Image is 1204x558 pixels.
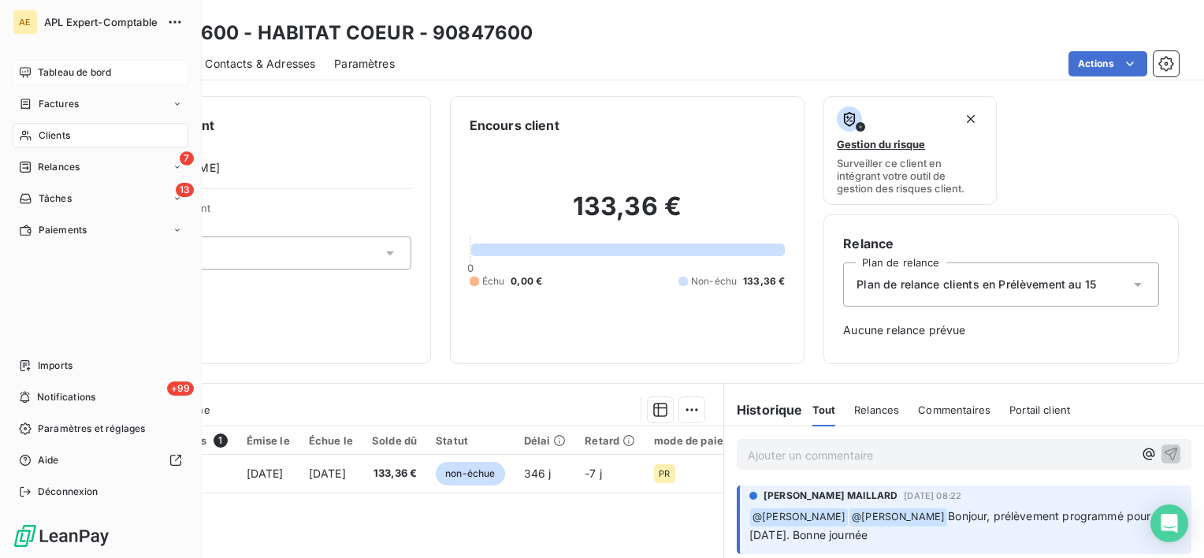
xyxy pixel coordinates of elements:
span: Tableau de bord [38,65,111,80]
div: Délai [524,434,567,447]
span: Gestion du risque [837,138,925,151]
span: Paramètres et réglages [38,422,145,436]
div: Statut [436,434,504,447]
span: @ [PERSON_NAME] [849,508,947,526]
img: Logo LeanPay [13,523,110,549]
h6: Historique [724,400,803,419]
span: Paiements [39,223,87,237]
h6: Encours client [470,116,559,135]
button: Gestion du risqueSurveiller ce client en intégrant votre outil de gestion des risques client. [823,96,996,205]
span: Plan de relance clients en Prélèvement au 15 [857,277,1096,292]
div: AE [13,9,38,35]
span: 0 [467,262,474,274]
div: Émise le [247,434,290,447]
span: [DATE] 08:22 [904,491,961,500]
h3: 90847600 - HABITAT COEUR - 90847600 [139,19,533,47]
span: [DATE] [247,467,284,480]
span: Notifications [37,390,95,404]
span: 13 [176,183,194,197]
span: 133,36 € [743,274,785,288]
span: [PERSON_NAME] MAILLARD [764,489,897,503]
span: PR [659,469,670,478]
span: 133,36 € [372,466,417,482]
div: Solde dû [372,434,417,447]
span: Portail client [1009,404,1070,416]
span: Déconnexion [38,485,98,499]
span: @ [PERSON_NAME] [750,508,848,526]
span: Factures [39,97,79,111]
h6: Relance [843,234,1159,253]
span: 1 [214,433,228,448]
a: Aide [13,448,188,473]
span: Imports [38,359,72,373]
span: Surveiller ce client en intégrant votre outil de gestion des risques client. [837,157,983,195]
span: Non-échu [691,274,737,288]
div: Échue le [309,434,353,447]
span: Relances [38,160,80,174]
span: [DATE] [309,467,346,480]
div: Open Intercom Messenger [1150,504,1188,542]
span: 0,00 € [511,274,542,288]
span: Aucune relance prévue [843,322,1159,338]
span: Tâches [39,192,72,206]
span: Propriétés Client [127,202,411,224]
span: Clients [39,128,70,143]
span: APL Expert-Comptable [44,16,158,28]
span: Bonjour, prélèvement programmé pour le [DATE]. Bonne journée [749,509,1166,541]
span: Relances [854,404,899,416]
span: Aide [38,453,59,467]
h2: 133,36 € [470,191,786,238]
div: mode de paiement [654,434,749,447]
span: Contacts & Adresses [205,56,315,72]
span: 7 [180,151,194,166]
span: non-échue [436,462,504,485]
button: Actions [1068,51,1147,76]
div: Retard [585,434,635,447]
span: Commentaires [918,404,990,416]
span: Échu [482,274,505,288]
span: Tout [812,404,836,416]
h6: Informations client [95,116,411,135]
span: Paramètres [334,56,395,72]
span: +99 [167,381,194,396]
span: 346 j [524,467,552,480]
span: -7 j [585,467,602,480]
